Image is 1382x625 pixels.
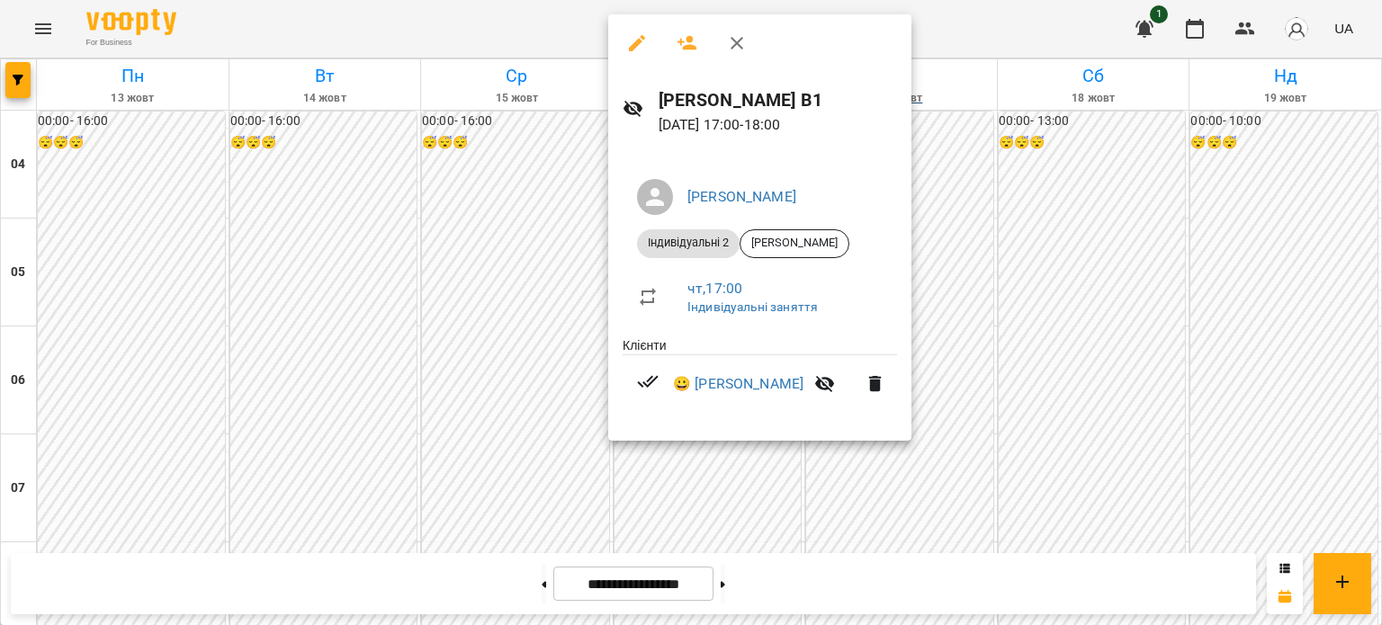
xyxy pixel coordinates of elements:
h6: [PERSON_NAME] В1 [659,86,897,114]
a: Індивідуальні заняття [687,299,818,314]
div: [PERSON_NAME] [740,229,849,258]
span: Індивідуальні 2 [637,235,740,251]
svg: Візит сплачено [637,371,659,392]
ul: Клієнти [623,336,897,420]
span: [PERSON_NAME] [740,235,848,251]
a: чт , 17:00 [687,280,742,297]
a: [PERSON_NAME] [687,188,796,205]
a: 😀 [PERSON_NAME] [673,373,803,395]
p: [DATE] 17:00 - 18:00 [659,114,897,136]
